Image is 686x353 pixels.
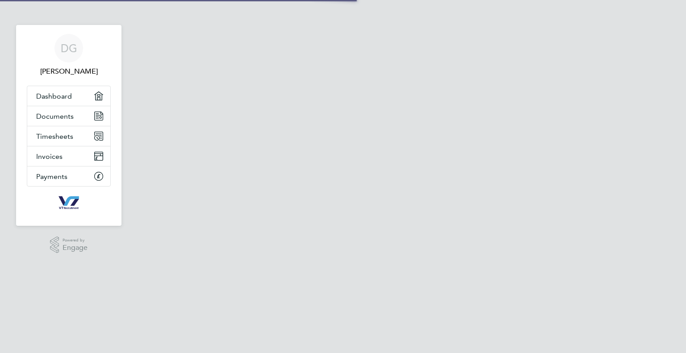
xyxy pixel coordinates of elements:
a: Payments [27,166,110,186]
span: Dashboard [36,92,72,100]
nav: Main navigation [16,25,121,226]
span: David Gaskell [27,66,111,77]
a: Powered byEngage [50,237,88,253]
a: Timesheets [27,126,110,146]
img: v7recruitment-logo-retina.png [55,195,83,210]
span: Documents [36,112,74,120]
span: Engage [63,244,88,252]
span: Payments [36,172,67,181]
a: Go to home page [27,195,111,210]
a: Dashboard [27,86,110,106]
a: DG[PERSON_NAME] [27,34,111,77]
span: DG [61,42,77,54]
span: Invoices [36,152,63,161]
span: Timesheets [36,132,73,141]
span: Powered by [63,237,88,244]
a: Documents [27,106,110,126]
a: Invoices [27,146,110,166]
